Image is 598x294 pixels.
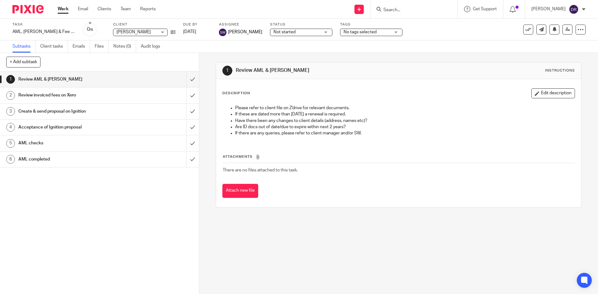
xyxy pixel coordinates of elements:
div: AML, LoE &amp; Fee renewal [12,29,75,35]
a: Team [121,6,131,12]
a: Clients [97,6,111,12]
a: Notes (0) [113,40,136,53]
div: AML, [PERSON_NAME] & Fee renewal [12,29,75,35]
h1: Review AML & [PERSON_NAME] [236,67,412,74]
span: [PERSON_NAME] [228,29,262,35]
div: 3 [6,107,15,116]
span: Attachments [223,155,253,158]
div: 2 [6,91,15,100]
button: Attach new file [222,184,258,198]
img: svg%3E [569,4,579,14]
label: Due by [183,22,211,27]
button: Edit description [531,88,575,98]
div: 6 [6,155,15,164]
a: Files [95,40,109,53]
h1: AML checks [18,138,126,148]
a: Emails [73,40,90,53]
a: Work [58,6,69,12]
p: Please refer to client file on Z'drive for relevant documents. [235,105,574,111]
p: If these are dated more than [DATE] a renewal is required. [235,111,574,117]
a: Client tasks [40,40,68,53]
div: 1 [222,66,232,76]
div: Instructions [545,68,575,73]
h1: Create & send proposal on Ignition [18,107,126,116]
span: Not started [273,30,296,34]
div: 5 [6,139,15,148]
a: Email [78,6,88,12]
div: 4 [6,123,15,132]
span: Get Support [473,7,497,11]
p: Are ID docs out of date/due to expire within next 2 years? [235,124,574,130]
div: 1 [6,75,15,84]
span: There are no files attached to this task. [223,168,298,172]
a: Subtasks [12,40,36,53]
label: Task [12,22,75,27]
h1: Review invoiced fees on Xero [18,91,126,100]
div: 0 [87,26,93,33]
h1: AML completed [18,155,126,164]
label: Tags [340,22,402,27]
a: Audit logs [141,40,165,53]
span: No tags selected [344,30,377,34]
p: [PERSON_NAME] [531,6,566,12]
label: Status [270,22,332,27]
p: Description [222,91,250,96]
h1: Acceptance of Ignition proposal [18,123,126,132]
input: Search [383,7,439,13]
img: Pixie [12,5,44,13]
span: [PERSON_NAME] [116,30,151,34]
button: + Add subtask [6,57,40,67]
img: svg%3E [219,29,226,36]
label: Assignee [219,22,262,27]
h1: Review AML & [PERSON_NAME] [18,75,126,84]
p: Have there been any changes to client details (address, names etc)? [235,118,574,124]
label: Client [113,22,175,27]
p: If there are any queries, please refer to client manager and/or SW. [235,130,574,136]
span: [DATE] [183,30,196,34]
small: /6 [90,28,93,31]
a: Reports [140,6,156,12]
